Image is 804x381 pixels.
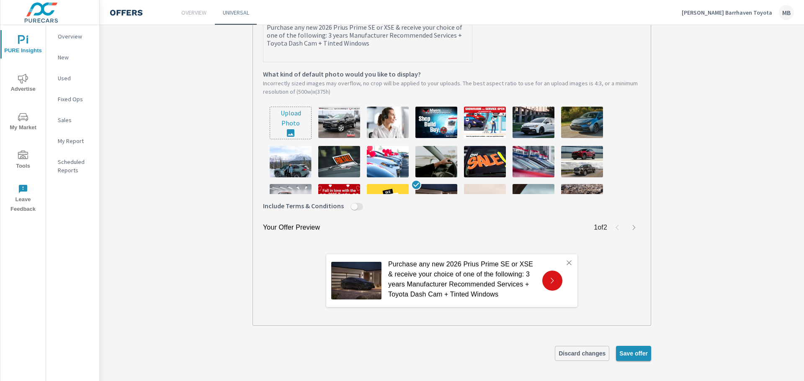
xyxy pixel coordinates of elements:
span: Include Terms & Conditions [263,201,344,211]
img: description [415,184,457,215]
div: New [46,51,99,64]
img: description [561,184,603,215]
p: [PERSON_NAME] Barrhaven Toyota [682,9,772,16]
span: Tools [3,151,43,171]
div: nav menu [0,25,46,217]
img: description [318,107,360,138]
span: What kind of default photo would you like to display? [263,69,421,79]
img: description [367,107,409,138]
p: Fixed Ops [58,95,93,103]
p: Purchase any new 2026 Prius Prime SE or XSE & receive your choice of one of the following: 3 year... [388,259,536,299]
span: Leave Feedback [3,184,43,214]
p: Sales [58,116,93,124]
p: My Report [58,137,93,145]
div: My Report [46,135,99,147]
div: Scheduled Reports [46,156,99,176]
div: MB [779,5,794,20]
img: description [367,184,409,215]
img: description [415,146,457,177]
div: Used [46,72,99,84]
p: 1 of 2 [594,222,607,233]
img: description [513,107,554,138]
span: Advertise [3,74,43,94]
p: New [58,53,93,61]
img: description [270,146,312,177]
img: description [464,146,506,177]
img: description [561,107,603,138]
div: Overview [46,30,99,43]
p: Overview [58,32,93,41]
h4: Offers [110,8,143,18]
img: description [367,146,409,177]
button: Include Terms & Conditions [351,203,358,210]
span: Discard changes [559,350,606,357]
button: Save offer [616,346,651,361]
div: Sales [46,114,99,126]
span: Save offer [619,350,648,357]
p: Incorrectly sized images may overflow, no crop will be applied to your uploads. The best aspect r... [263,79,641,96]
p: Scheduled Reports [58,158,93,174]
span: PURE Insights [3,35,43,56]
img: description [513,184,554,215]
p: Universal [223,8,249,17]
img: description [464,184,506,215]
img: description [561,146,603,177]
p: Used [58,74,93,82]
textarea: Describe your offer [263,20,472,62]
img: description [318,146,360,177]
img: description [270,184,312,215]
img: description [318,184,360,215]
p: Overview [181,8,206,17]
div: Fixed Ops [46,93,99,105]
p: Your Offer Preview [263,222,320,233]
button: Discard changes [555,346,609,361]
img: description [513,146,554,177]
span: My Market [3,112,43,133]
img: description [415,107,457,138]
img: description [464,107,506,138]
img: Prius [331,262,381,299]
